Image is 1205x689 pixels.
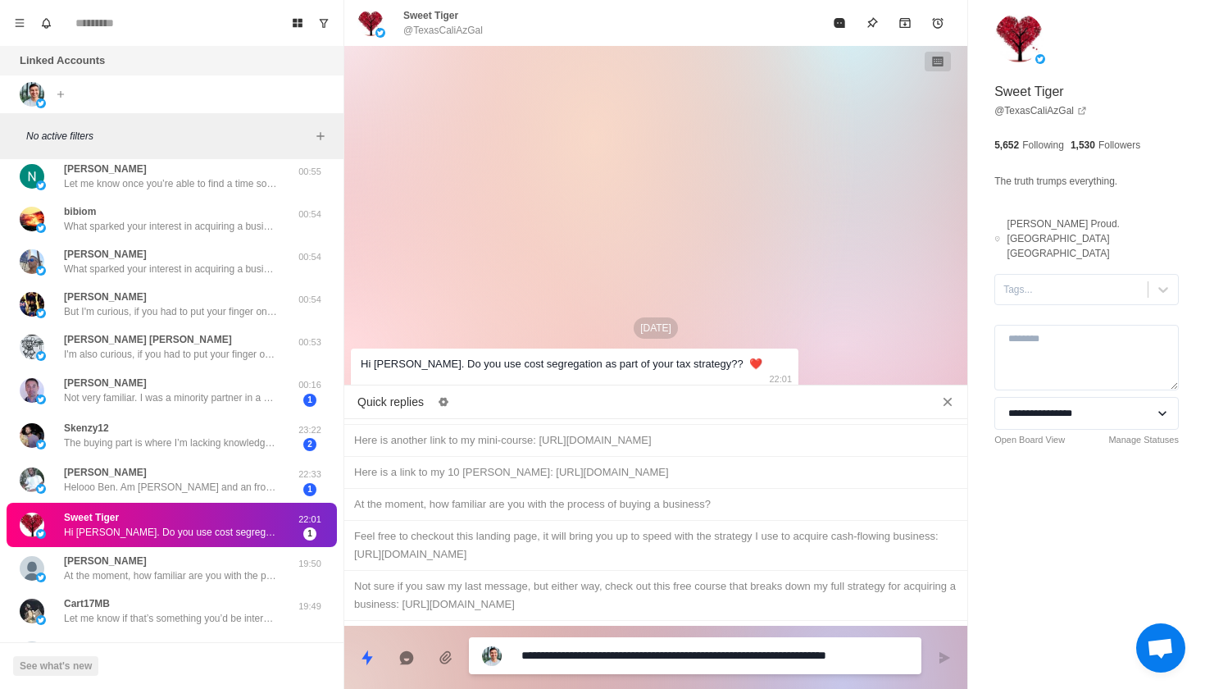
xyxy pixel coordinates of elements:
[36,223,46,233] img: picture
[303,527,316,541] span: 1
[303,438,316,451] span: 2
[64,568,277,583] p: At the moment, how familiar are you with the process of buying a business?
[20,468,44,492] img: picture
[64,332,232,347] p: [PERSON_NAME] [PERSON_NAME]
[289,423,330,437] p: 23:22
[64,262,277,276] p: What sparked your interest in acquiring a business, and where are you located? I might be able to...
[889,7,921,39] button: Archive
[354,495,957,513] div: At the moment, how familiar are you with the process of buying a business?
[289,250,330,264] p: 00:54
[20,249,44,274] img: picture
[64,204,96,219] p: bibiom
[20,52,105,69] p: Linked Accounts
[20,423,44,448] img: picture
[64,554,147,568] p: [PERSON_NAME]
[1071,138,1095,153] p: 1,530
[289,468,330,481] p: 22:33
[289,557,330,571] p: 19:50
[403,8,458,23] p: Sweet Tiger
[994,82,1063,102] p: Sweet Tiger
[634,317,678,339] p: [DATE]
[1108,433,1179,447] a: Manage Statuses
[357,394,424,411] p: Quick replies
[64,219,277,234] p: What sparked your interest in acquiring a business, and where are you located? I might be able to...
[20,335,44,359] img: picture
[64,465,147,480] p: [PERSON_NAME]
[289,165,330,179] p: 00:55
[1007,217,1179,261] p: [PERSON_NAME] Proud. [GEOGRAPHIC_DATA] [GEOGRAPHIC_DATA]
[482,646,502,666] img: picture
[354,577,957,614] div: Not sure if you saw my last message, but either way, check out this free course that breaks down ...
[64,390,277,405] p: Not very familiar. I was a minority partner in a marketing agency until recently so some above av...
[1098,138,1140,153] p: Followers
[64,611,277,626] p: Let me know if that’s something you’d be interested in and I can set you up on a call with my con...
[36,440,46,449] img: picture
[303,483,316,496] span: 1
[994,172,1117,190] p: The truth trumps everything.
[64,639,147,654] p: [PERSON_NAME]
[311,126,330,146] button: Add filters
[33,10,59,36] button: Notifications
[36,529,46,539] img: picture
[289,335,330,349] p: 00:53
[36,98,46,108] img: picture
[289,378,330,392] p: 00:16
[20,207,44,231] img: picture
[994,13,1044,62] img: picture
[994,103,1087,118] a: @TexasCaliAzGal
[430,641,462,674] button: Add media
[354,431,957,449] div: Here is another link to my mini-course: [URL][DOMAIN_NAME]
[994,138,1019,153] p: 5,652
[36,266,46,276] img: picture
[64,162,147,176] p: [PERSON_NAME]
[403,23,483,38] p: @TexasCaliAzGal
[769,370,792,388] p: 22:01
[64,247,147,262] p: [PERSON_NAME]
[289,293,330,307] p: 00:54
[36,395,46,404] img: picture
[64,436,277,450] p: The buying part is where I’m lacking knowledge. As in strategies to structure the financing aspect
[934,389,961,415] button: Close quick replies
[289,600,330,614] p: 19:49
[354,527,957,564] div: Feel free to checkout this landing page, it will bring you up to speed with the strategy I use to...
[64,421,109,436] p: Skenzy12
[7,10,33,36] button: Menu
[51,84,70,104] button: Add account
[13,656,98,676] button: See what's new
[36,351,46,361] img: picture
[303,394,316,407] span: 1
[823,7,856,39] button: Mark as read
[994,433,1065,447] a: Open Board View
[856,7,889,39] button: Pin
[20,82,44,107] img: picture
[357,10,384,36] img: picture
[1035,54,1045,64] img: picture
[1022,138,1064,153] p: Following
[921,7,954,39] button: Add reminder
[64,176,277,191] p: Let me know once you’re able to find a time so I can confirm that on my end + shoot over the pre-...
[36,180,46,190] img: picture
[26,129,311,144] p: No active filters
[390,641,423,674] button: Reply with AI
[64,525,277,540] p: Hi [PERSON_NAME]. Do you use cost segregation as part of your tax strategy?? ❤️
[361,355,762,373] div: Hi [PERSON_NAME]. Do you use cost segregation as part of your tax strategy?? ❤️
[64,347,277,362] p: I'm also curious, if you had to put your finger on a specific part of the process that’s holding ...
[289,513,330,527] p: 22:01
[64,304,277,319] p: But I'm curious, if you had to put your finger on a specific part of the process that’s holding y...
[64,510,119,525] p: Sweet Tiger
[20,599,44,623] img: picture
[284,10,311,36] button: Board View
[36,615,46,625] img: picture
[1136,623,1185,673] a: Open chat
[375,28,385,38] img: picture
[928,641,961,674] button: Send message
[20,292,44,317] img: picture
[64,480,277,495] p: Helooo Ben. Am [PERSON_NAME] and an from [GEOGRAPHIC_DATA]. SMB
[64,596,110,611] p: Cart17MB
[354,463,957,481] div: Here is a link to my 10 [PERSON_NAME]: [URL][DOMAIN_NAME]
[64,376,147,390] p: [PERSON_NAME]
[289,208,330,221] p: 00:54
[20,378,44,403] img: picture
[20,513,44,537] img: picture
[20,556,44,581] img: picture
